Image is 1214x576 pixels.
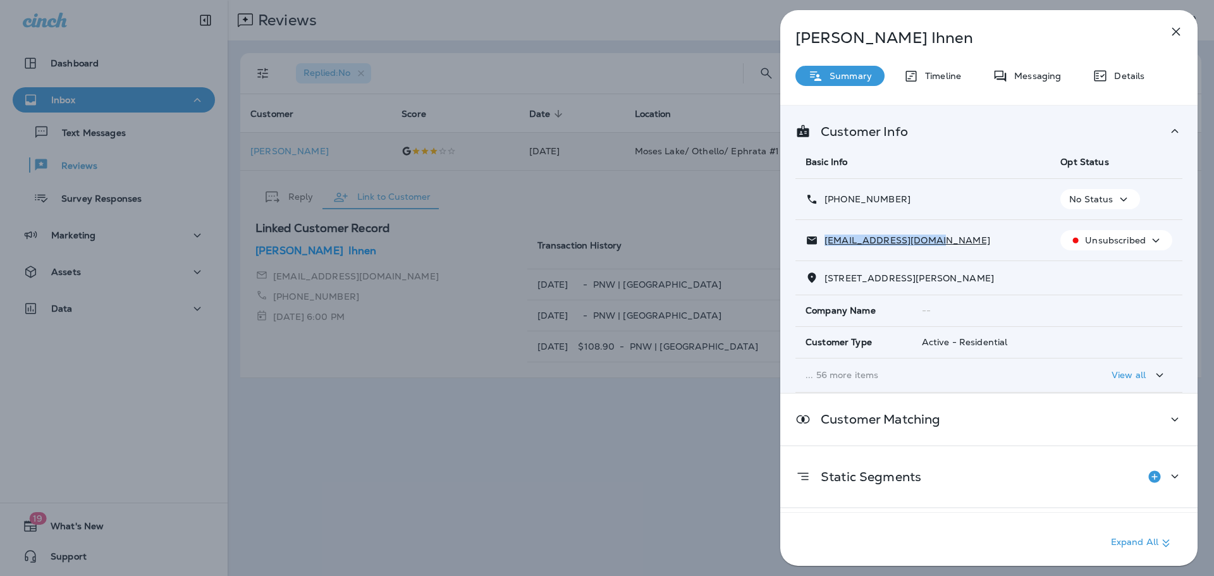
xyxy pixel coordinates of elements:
p: ... 56 more items [806,370,1040,380]
p: Customer Info [811,126,908,137]
p: Details [1108,71,1144,81]
p: [PHONE_NUMBER] [818,194,910,204]
p: [PERSON_NAME] Ihnen [795,29,1141,47]
p: Messaging [1008,71,1061,81]
span: [STREET_ADDRESS][PERSON_NAME] [825,273,994,284]
p: View all [1112,370,1146,380]
p: Static Segments [811,472,921,482]
p: Customer Matching [811,414,940,424]
span: Basic Info [806,156,847,168]
p: Summary [823,71,872,81]
span: Opt Status [1060,156,1108,168]
span: Company Name [806,305,876,316]
p: Timeline [919,71,961,81]
button: Unsubscribed [1060,230,1172,250]
button: Add to Static Segment [1142,464,1167,489]
button: View all [1107,364,1172,387]
p: [EMAIL_ADDRESS][DOMAIN_NAME] [818,235,990,245]
p: Expand All [1111,536,1174,551]
span: Customer Type [806,337,872,348]
button: Expand All [1106,532,1179,555]
span: Active - Residential [922,336,1008,348]
p: Unsubscribed [1085,235,1146,245]
p: No Status [1069,194,1113,204]
span: -- [922,305,931,316]
button: No Status [1060,189,1139,209]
